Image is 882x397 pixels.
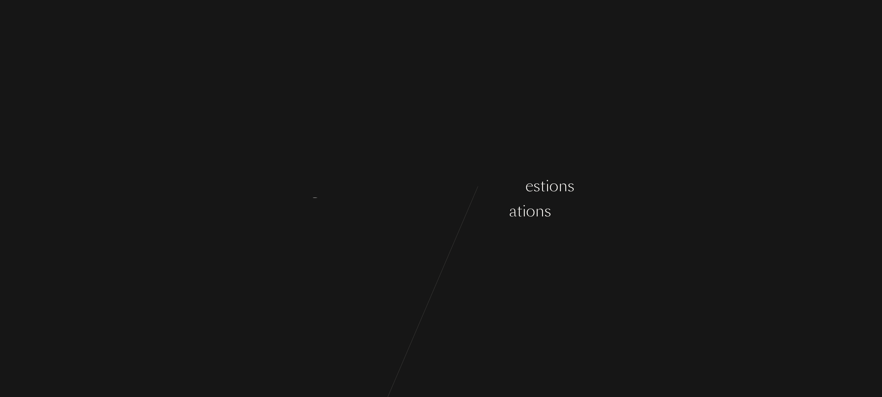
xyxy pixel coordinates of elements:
div: v [358,199,364,223]
div: u [449,174,458,198]
div: r [503,199,509,223]
div: o [364,199,374,223]
div: s [464,199,471,223]
div: o [320,174,330,198]
div: t [412,199,418,223]
div: t [540,174,546,198]
div: t [517,199,522,223]
div: o [549,174,558,198]
div: u [517,174,525,198]
div: m [330,174,344,198]
div: o [395,199,404,223]
div: C [308,174,320,198]
div: i [522,199,526,223]
div: a [476,199,484,223]
div: s [484,199,491,223]
div: n [558,174,567,198]
div: s [533,174,540,198]
div: q [470,174,479,198]
div: e [430,199,438,223]
div: s [401,174,407,198]
div: e [358,174,366,198]
div: e [525,174,533,198]
div: o [526,199,535,223]
div: p [491,199,500,223]
div: p [412,174,422,198]
div: v [448,199,455,223]
div: q [508,174,517,198]
div: o [382,174,391,198]
div: û [404,199,412,223]
div: s [331,199,338,223]
div: s [374,199,380,223]
div: a [422,174,429,198]
div: r [429,174,435,198]
div: ç [375,174,382,198]
div: u [479,174,488,198]
div: i [500,199,503,223]
div: a [509,199,517,223]
div: s [496,174,503,198]
div: n [366,174,375,198]
div: s [544,199,551,223]
div: s [567,174,574,198]
div: l [466,174,470,198]
div: e [458,174,466,198]
div: n [535,199,544,223]
div: q [440,174,449,198]
div: m [344,174,358,198]
div: r [347,199,352,223]
div: e [488,174,496,198]
div: s [418,199,425,223]
div: t [438,199,443,223]
div: o [455,199,464,223]
div: u [338,199,347,223]
div: g [385,199,395,223]
div: i [546,174,549,198]
div: n [391,174,401,198]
